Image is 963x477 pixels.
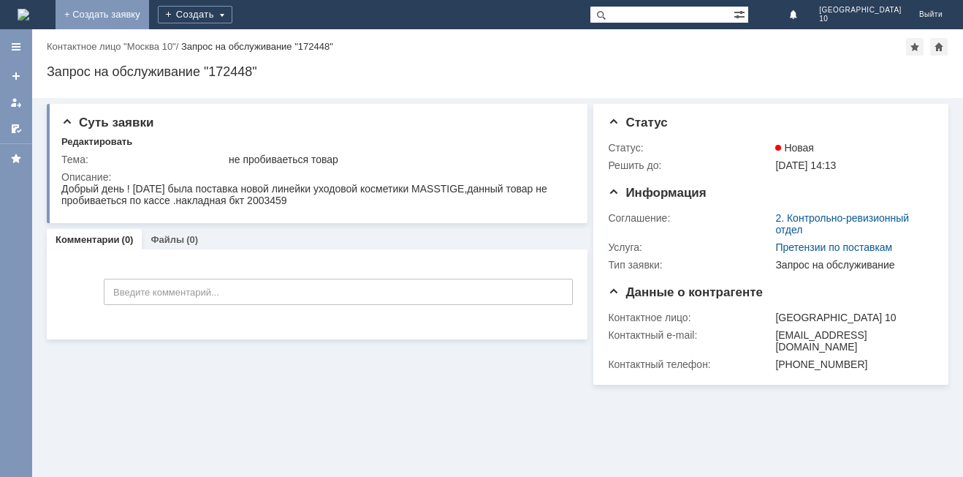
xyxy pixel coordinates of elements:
div: Сделать домашней страницей [930,38,948,56]
a: Мои заявки [4,91,28,114]
div: Решить до: [608,159,772,171]
div: Добавить в избранное [906,38,924,56]
span: [GEOGRAPHIC_DATA] [819,6,902,15]
a: Комментарии [56,234,120,245]
div: Тема: [61,154,226,165]
div: не пробиваеться товар [229,154,568,165]
div: [EMAIL_ADDRESS][DOMAIN_NAME] [775,329,927,353]
div: Запрос на обслуживание [775,259,927,271]
div: Запрос на обслуживание "172448" [181,41,333,52]
div: Описание: [61,171,571,183]
span: Новая [775,142,814,154]
a: Перейти на домашнюю страницу [18,9,29,20]
div: Редактировать [61,136,132,148]
span: Данные о контрагенте [608,285,763,299]
div: Контактный e-mail: [608,329,772,341]
div: (0) [186,234,198,245]
div: (0) [122,234,134,245]
a: 2. Контрольно-ревизионный отдел [775,212,909,236]
div: / [47,41,181,52]
span: Информация [608,186,706,200]
div: [PHONE_NUMBER] [775,358,927,370]
div: Создать [158,6,232,23]
div: [GEOGRAPHIC_DATA] 10 [775,312,927,323]
span: Статус [608,116,667,129]
span: [DATE] 14:13 [775,159,836,171]
img: logo [18,9,29,20]
div: Соглашение: [608,212,772,224]
a: Файлы [151,234,184,245]
span: Суть заявки [61,116,153,129]
div: Услуга: [608,241,772,253]
span: Расширенный поиск [734,7,748,20]
a: Претензии по поставкам [775,241,892,253]
a: Контактное лицо "Москва 10" [47,41,176,52]
div: Тип заявки: [608,259,772,271]
div: Запрос на обслуживание "172448" [47,64,948,79]
div: Контактное лицо: [608,312,772,323]
a: Создать заявку [4,64,28,88]
div: Статус: [608,142,772,154]
a: Мои согласования [4,117,28,140]
span: 10 [819,15,902,23]
div: Контактный телефон: [608,358,772,370]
